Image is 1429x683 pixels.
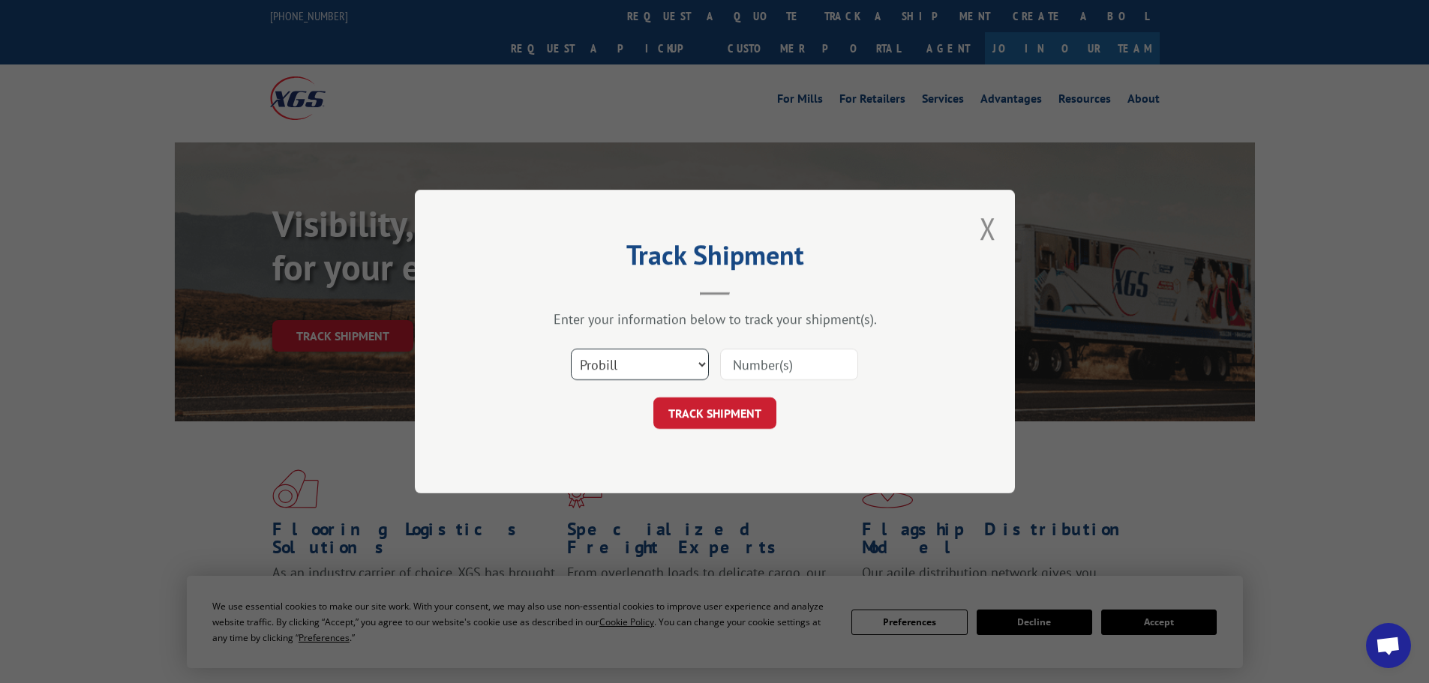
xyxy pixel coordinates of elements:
[980,208,996,248] button: Close modal
[490,244,940,273] h2: Track Shipment
[1366,623,1411,668] div: Open chat
[653,397,776,429] button: TRACK SHIPMENT
[720,349,858,380] input: Number(s)
[490,310,940,328] div: Enter your information below to track your shipment(s).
